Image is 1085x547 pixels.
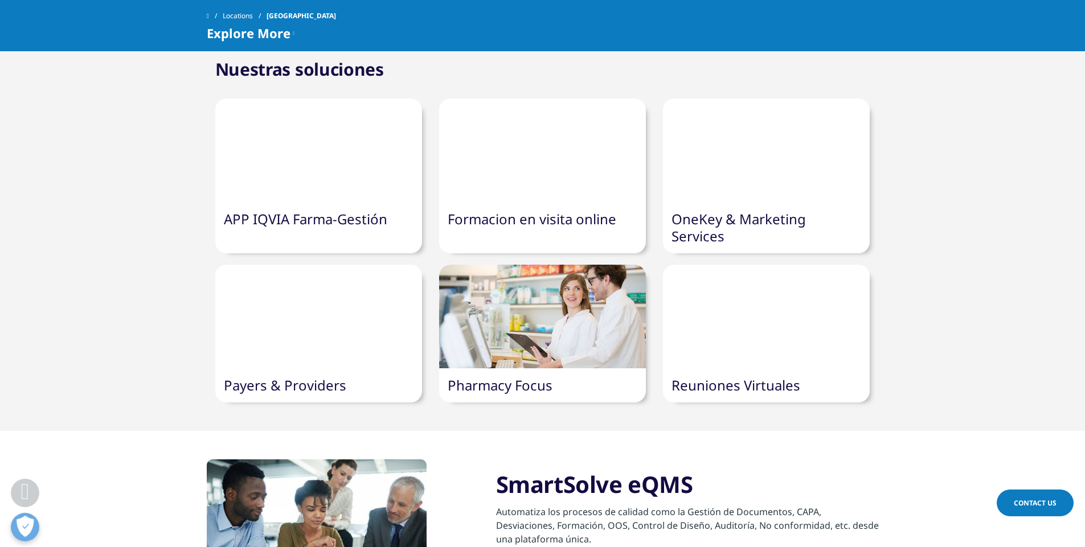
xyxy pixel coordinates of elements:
span: Explore More [207,26,290,40]
a: Reuniones Virtuales [672,376,800,394]
h2: Nuestras soluciones [215,58,384,81]
a: APP IQVIA Farma-Gestión [224,209,387,228]
h2: SmartSolve eQMS [496,470,879,505]
a: Contact Us [997,490,1074,516]
span: Contact Us [1014,498,1057,508]
a: OneKey & Marketing Services [672,209,806,245]
a: Payers & Providers [224,376,346,394]
button: Abrir preferencias [11,513,39,541]
a: Pharmacy Focus [448,376,552,394]
a: Formacion en visita online [448,209,616,228]
p: Automatiza los procesos de calidad como la Gestión de Documentos, CAPA, Desviaciones, Formación, ... [496,505,879,546]
span: [GEOGRAPHIC_DATA] [267,6,336,26]
a: Locations [223,6,267,26]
